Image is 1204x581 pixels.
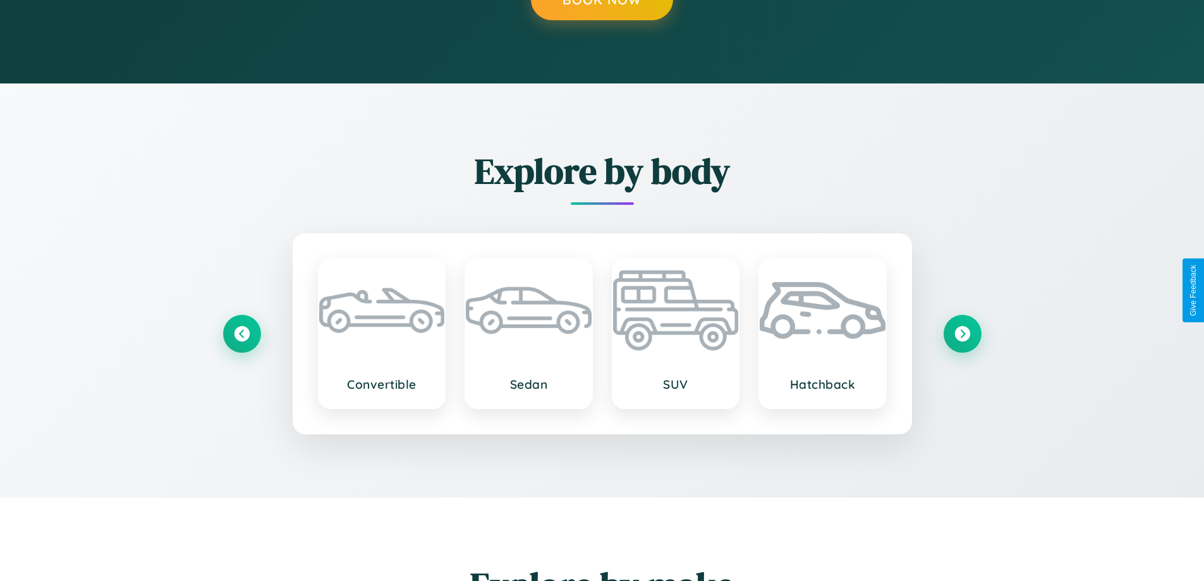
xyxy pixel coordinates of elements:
[332,377,432,392] h3: Convertible
[1189,265,1198,316] div: Give Feedback
[772,377,873,392] h3: Hatchback
[223,147,982,195] h2: Explore by body
[626,377,726,392] h3: SUV
[478,377,579,392] h3: Sedan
